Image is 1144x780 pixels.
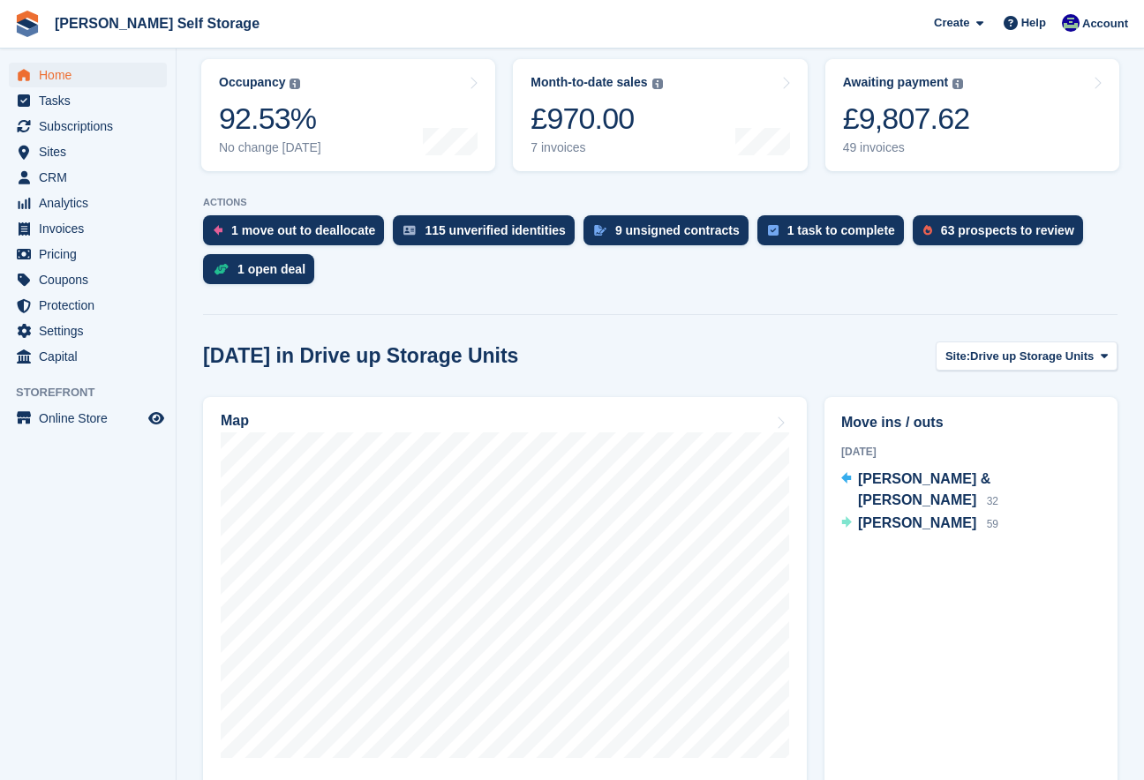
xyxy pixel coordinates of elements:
[39,319,145,343] span: Settings
[39,63,145,87] span: Home
[913,215,1092,254] a: 63 prospects to review
[513,59,807,171] a: Month-to-date sales £970.00 7 invoices
[290,79,300,89] img: icon-info-grey-7440780725fd019a000dd9b08b2336e03edf1995a4989e88bcd33f0948082b44.svg
[39,344,145,369] span: Capital
[425,223,566,237] div: 115 unverified identities
[39,216,145,241] span: Invoices
[987,518,998,530] span: 59
[768,225,779,236] img: task-75834270c22a3079a89374b754ae025e5fb1db73e45f91037f5363f120a921f8.svg
[39,88,145,113] span: Tasks
[39,406,145,431] span: Online Store
[843,101,970,137] div: £9,807.62
[841,444,1101,460] div: [DATE]
[941,223,1074,237] div: 63 prospects to review
[39,114,145,139] span: Subscriptions
[987,495,998,507] span: 32
[1021,14,1046,32] span: Help
[583,215,757,254] a: 9 unsigned contracts
[858,515,976,530] span: [PERSON_NAME]
[9,319,167,343] a: menu
[9,216,167,241] a: menu
[1062,14,1080,32] img: Justin Farthing
[214,263,229,275] img: deal-1b604bf984904fb50ccaf53a9ad4b4a5d6e5aea283cecdc64d6e3604feb123c2.svg
[1082,15,1128,33] span: Account
[9,293,167,318] a: menu
[843,75,949,90] div: Awaiting payment
[214,225,222,236] img: move_outs_to_deallocate_icon-f764333ba52eb49d3ac5e1228854f67142a1ed5810a6f6cc68b1a99e826820c5.svg
[39,242,145,266] span: Pricing
[787,223,895,237] div: 1 task to complete
[531,140,662,155] div: 7 invoices
[219,101,321,137] div: 92.53%
[231,223,375,237] div: 1 move out to deallocate
[14,11,41,37] img: stora-icon-8386f47178a22dfd0bd8f6a31ec36ba5ce8667c1dd55bd0f319d3a0aa187defe.svg
[393,215,583,254] a: 115 unverified identities
[9,344,167,369] a: menu
[146,408,167,429] a: Preview store
[201,59,495,171] a: Occupancy 92.53% No change [DATE]
[9,88,167,113] a: menu
[219,75,285,90] div: Occupancy
[221,413,249,429] h2: Map
[858,471,990,507] span: [PERSON_NAME] & [PERSON_NAME]
[48,9,267,38] a: [PERSON_NAME] Self Storage
[652,79,663,89] img: icon-info-grey-7440780725fd019a000dd9b08b2336e03edf1995a4989e88bcd33f0948082b44.svg
[203,344,518,368] h2: [DATE] in Drive up Storage Units
[39,267,145,292] span: Coupons
[237,262,305,276] div: 1 open deal
[923,225,932,236] img: prospect-51fa495bee0391a8d652442698ab0144808aea92771e9ea1ae160a38d050c398.svg
[403,225,416,236] img: verify_identity-adf6edd0f0f0b5bbfe63781bf79b02c33cf7c696d77639b501bdc392416b5a36.svg
[9,63,167,87] a: menu
[945,348,970,365] span: Site:
[9,165,167,190] a: menu
[970,348,1094,365] span: Drive up Storage Units
[934,14,969,32] span: Create
[39,165,145,190] span: CRM
[531,75,647,90] div: Month-to-date sales
[9,267,167,292] a: menu
[531,101,662,137] div: £970.00
[841,412,1101,433] h2: Move ins / outs
[203,215,393,254] a: 1 move out to deallocate
[843,140,970,155] div: 49 invoices
[39,191,145,215] span: Analytics
[936,341,1118,371] button: Site: Drive up Storage Units
[16,384,176,401] span: Storefront
[615,223,740,237] div: 9 unsigned contracts
[952,79,963,89] img: icon-info-grey-7440780725fd019a000dd9b08b2336e03edf1995a4989e88bcd33f0948082b44.svg
[841,469,1101,513] a: [PERSON_NAME] & [PERSON_NAME] 32
[203,197,1118,208] p: ACTIONS
[841,513,998,536] a: [PERSON_NAME] 59
[9,406,167,431] a: menu
[9,139,167,164] a: menu
[757,215,913,254] a: 1 task to complete
[39,139,145,164] span: Sites
[594,225,606,236] img: contract_signature_icon-13c848040528278c33f63329250d36e43548de30e8caae1d1a13099fd9432cc5.svg
[219,140,321,155] div: No change [DATE]
[9,242,167,266] a: menu
[9,191,167,215] a: menu
[9,114,167,139] a: menu
[825,59,1119,171] a: Awaiting payment £9,807.62 49 invoices
[39,293,145,318] span: Protection
[203,254,323,293] a: 1 open deal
